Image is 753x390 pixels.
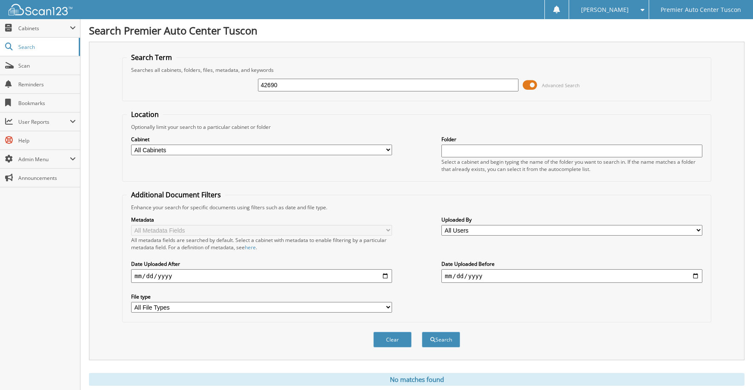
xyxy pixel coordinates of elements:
[18,62,76,69] span: Scan
[441,216,702,223] label: Uploaded By
[18,100,76,107] span: Bookmarks
[542,82,580,88] span: Advanced Search
[127,204,707,211] div: Enhance your search for specific documents using filters such as date and file type.
[131,269,392,283] input: start
[18,156,70,163] span: Admin Menu
[127,110,163,119] legend: Location
[89,373,744,386] div: No matches found
[18,118,70,125] span: User Reports
[441,269,702,283] input: end
[127,190,225,199] legend: Additional Document Filters
[18,43,74,51] span: Search
[661,7,741,12] span: Premier Auto Center Tuscon
[131,216,392,223] label: Metadata
[441,260,702,268] label: Date Uploaded Before
[441,136,702,143] label: Folder
[245,244,256,251] a: here
[422,332,460,347] button: Search
[131,293,392,300] label: File type
[18,174,76,182] span: Announcements
[89,23,744,37] h1: Search Premier Auto Center Tuscon
[581,7,629,12] span: [PERSON_NAME]
[127,53,176,62] legend: Search Term
[127,66,707,74] div: Searches all cabinets, folders, files, metadata, and keywords
[131,236,392,251] div: All metadata fields are searched by default. Select a cabinet with metadata to enable filtering b...
[441,158,702,173] div: Select a cabinet and begin typing the name of the folder you want to search in. If the name match...
[127,123,707,131] div: Optionally limit your search to a particular cabinet or folder
[18,81,76,88] span: Reminders
[373,332,412,347] button: Clear
[131,260,392,268] label: Date Uploaded After
[131,136,392,143] label: Cabinet
[9,4,72,15] img: scan123-logo-white.svg
[18,25,70,32] span: Cabinets
[18,137,76,144] span: Help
